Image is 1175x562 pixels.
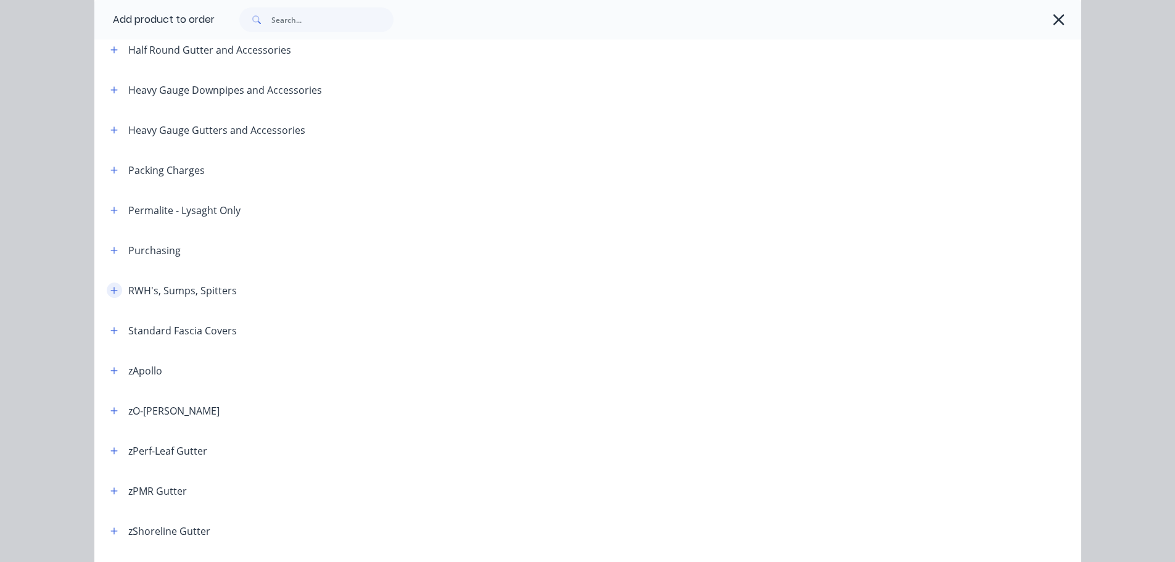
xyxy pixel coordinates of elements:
[128,243,181,258] div: Purchasing
[271,7,394,32] input: Search...
[128,203,241,218] div: Permalite - Lysaght Only
[128,484,187,498] div: zPMR Gutter
[128,283,237,298] div: RWH's, Sumps, Spitters
[128,363,162,378] div: zApollo
[128,323,237,338] div: Standard Fascia Covers
[128,403,220,418] div: zO-[PERSON_NAME]
[128,444,207,458] div: zPerf-Leaf Gutter
[128,83,322,97] div: Heavy Gauge Downpipes and Accessories
[128,524,210,539] div: zShoreline Gutter
[128,123,305,138] div: Heavy Gauge Gutters and Accessories
[128,43,291,57] div: Half Round Gutter and Accessories
[128,163,205,178] div: Packing Charges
